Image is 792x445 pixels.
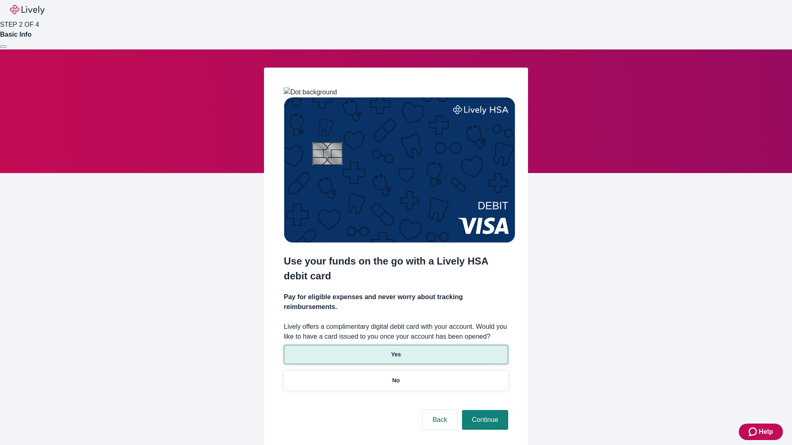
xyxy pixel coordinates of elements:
[392,376,400,385] p: No
[284,87,337,97] img: Dot background
[422,410,457,430] button: Back
[284,97,515,243] img: Debit card
[391,350,401,359] p: Yes
[284,371,508,390] button: No
[739,424,783,440] button: Zendesk support iconHelp
[284,292,508,312] h4: Pay for eligible expenses and never worry about tracking reimbursements.
[284,322,508,342] label: Lively offers a complimentary digital debit card with your account. Would you like to have a card...
[759,427,773,437] span: Help
[284,345,508,364] button: Yes
[749,427,759,437] svg: Zendesk support icon
[284,254,508,283] h2: Use your funds on the go with a Lively HSA debit card
[462,410,508,430] button: Continue
[10,5,45,15] img: Lively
